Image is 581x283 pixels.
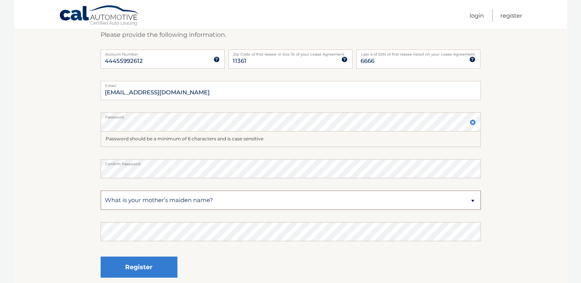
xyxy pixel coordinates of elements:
[101,159,481,165] label: Confirm Password
[101,132,481,147] div: Password should be a minimum of 6 characters and is case sensitive
[356,49,480,69] input: SSN or EIN (last 4 digits only)
[228,49,353,56] label: Zip Code of first lessee in box 1b of your Lease Agreement
[101,49,225,56] label: Account Number
[214,56,220,63] img: tooltip.svg
[101,81,481,100] input: Email
[228,49,353,69] input: Zip Code
[101,81,481,87] label: Email
[356,49,480,56] label: Last 4 of SSN of first lessee listed on your Lease Agreement
[470,9,484,22] a: Login
[101,30,481,40] p: Please provide the following information.
[101,112,481,118] label: Password
[500,9,522,22] a: Register
[470,119,476,125] img: close.svg
[101,257,177,278] button: Register
[469,56,475,63] img: tooltip.svg
[341,56,348,63] img: tooltip.svg
[59,5,140,27] a: Cal Automotive
[101,49,225,69] input: Account Number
